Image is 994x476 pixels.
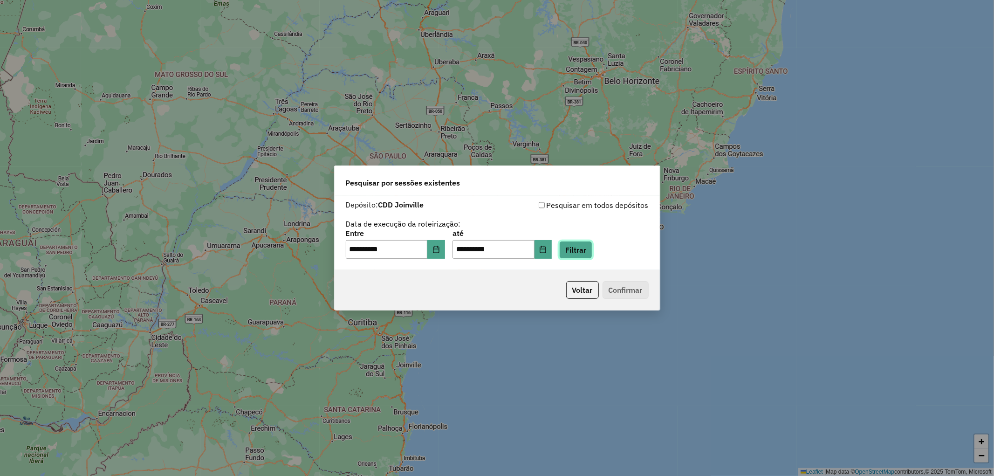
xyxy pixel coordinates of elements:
[346,218,461,229] label: Data de execução da roteirização:
[452,228,552,239] label: até
[535,240,552,259] button: Choose Date
[559,241,592,259] button: Filtrar
[346,228,445,239] label: Entre
[346,177,460,188] span: Pesquisar por sessões existentes
[497,200,649,211] div: Pesquisar em todos depósitos
[346,199,424,210] label: Depósito:
[427,240,445,259] button: Choose Date
[566,281,599,299] button: Voltar
[378,200,424,209] strong: CDD Joinville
